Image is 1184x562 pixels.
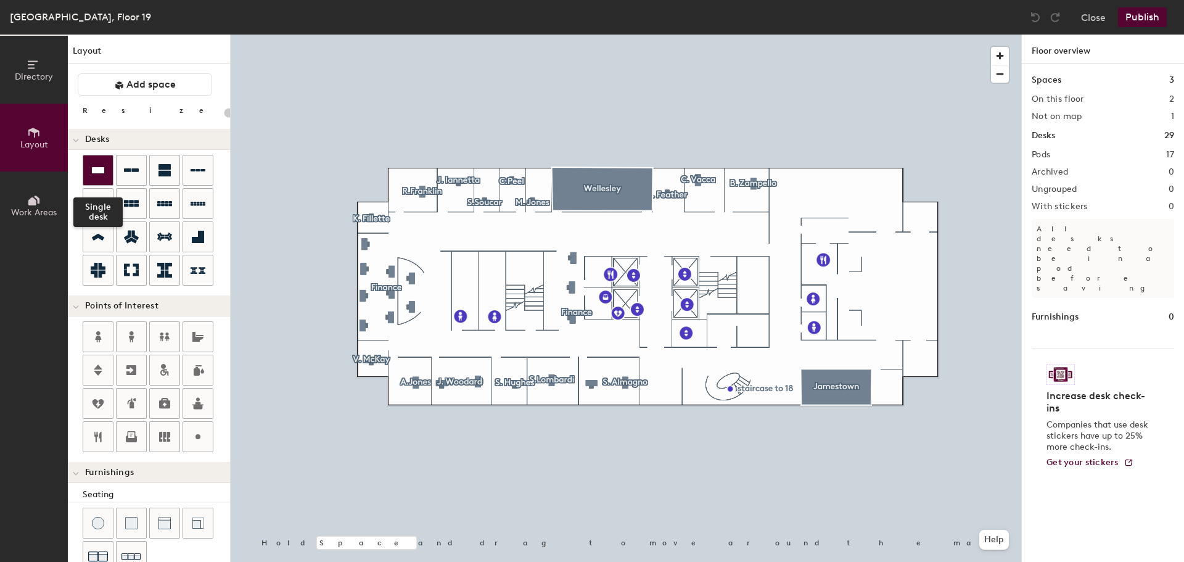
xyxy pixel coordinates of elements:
h2: 2 [1169,94,1174,104]
img: Cushion [125,517,138,529]
img: Sticker logo [1046,364,1075,385]
img: Couch (middle) [158,517,171,529]
img: Redo [1049,11,1061,23]
h2: 0 [1169,167,1174,177]
span: Layout [20,139,48,150]
img: Couch (corner) [192,517,204,529]
span: Work Areas [11,207,57,218]
h1: 0 [1169,310,1174,324]
h2: 17 [1166,150,1174,160]
button: Add space [78,73,212,96]
button: Single desk [83,155,113,186]
div: Seating [83,488,230,502]
h4: Increase desk check-ins [1046,390,1152,415]
img: Stool [92,517,104,529]
h2: 0 [1169,184,1174,194]
span: Desks [85,134,109,144]
p: All desks need to be in a pod before saving [1032,219,1174,298]
button: Stool [83,508,113,539]
span: Directory [15,72,53,82]
h2: Ungrouped [1032,184,1077,194]
button: Cushion [116,508,147,539]
h1: Furnishings [1032,310,1079,324]
img: Undo [1029,11,1042,23]
h1: Desks [1032,129,1055,143]
h2: On this floor [1032,94,1084,104]
h1: Spaces [1032,73,1061,87]
button: Couch (corner) [183,508,213,539]
span: Add space [126,78,176,91]
h1: 3 [1169,73,1174,87]
h2: Archived [1032,167,1068,177]
span: Get your stickers [1046,457,1119,468]
div: Resize [83,105,219,115]
button: Close [1081,7,1106,27]
div: [GEOGRAPHIC_DATA], Floor 19 [10,9,151,25]
button: Publish [1118,7,1167,27]
h1: Floor overview [1022,35,1184,64]
h1: Layout [68,44,230,64]
p: Companies that use desk stickers have up to 25% more check-ins. [1046,419,1152,453]
h1: 29 [1164,129,1174,143]
h2: Not on map [1032,112,1082,122]
span: Points of Interest [85,301,158,311]
h2: 1 [1171,112,1174,122]
h2: Pods [1032,150,1050,160]
button: Couch (middle) [149,508,180,539]
button: Help [979,530,1009,550]
span: Furnishings [85,468,134,477]
h2: 0 [1169,202,1174,212]
h2: With stickers [1032,202,1088,212]
a: Get your stickers [1046,458,1133,468]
